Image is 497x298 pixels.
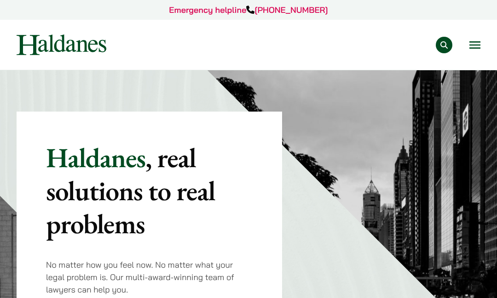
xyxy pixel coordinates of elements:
[46,141,253,240] p: Haldanes
[46,259,253,296] p: No matter how you feel now. No matter what your legal problem is. Our multi-award-winning team of...
[436,37,452,53] button: Search
[169,5,328,15] a: Emergency helpline[PHONE_NUMBER]
[469,41,480,49] button: Open menu
[46,140,215,242] mark: , real solutions to real problems
[17,34,106,55] img: Logo of Haldanes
